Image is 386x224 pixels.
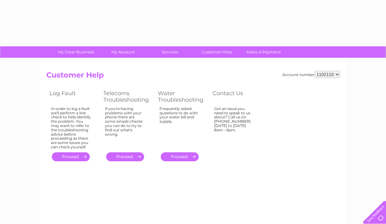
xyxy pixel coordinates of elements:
[98,46,148,58] a: My Account
[282,71,340,78] div: Account number
[191,46,242,58] a: Customer Help
[160,107,200,147] div: Frequently asked questions to do with your water bill and supply.
[46,71,340,82] h2: Customer Help
[51,107,91,149] div: In order to log a fault we'll perform a line check to help identify the problem. You may want to ...
[161,152,199,161] a: .
[155,88,210,105] th: Water Troubleshooting
[238,46,289,58] a: Make A Payment
[46,88,100,105] th: Log Fault
[210,88,264,105] th: Contact Us
[51,46,102,58] a: My Clear Business
[214,107,254,147] div: Got an issue you need to speak to us about? Call us on [PHONE_NUMBER] [DATE] to [DATE] 8am – 6pm.
[100,88,155,105] th: Telecoms Troubleshooting
[144,46,195,58] a: Services
[52,152,90,161] a: .
[106,152,144,161] a: .
[105,107,146,147] div: If you're having problems with your phone there are some simple checks you can do to try to find ...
